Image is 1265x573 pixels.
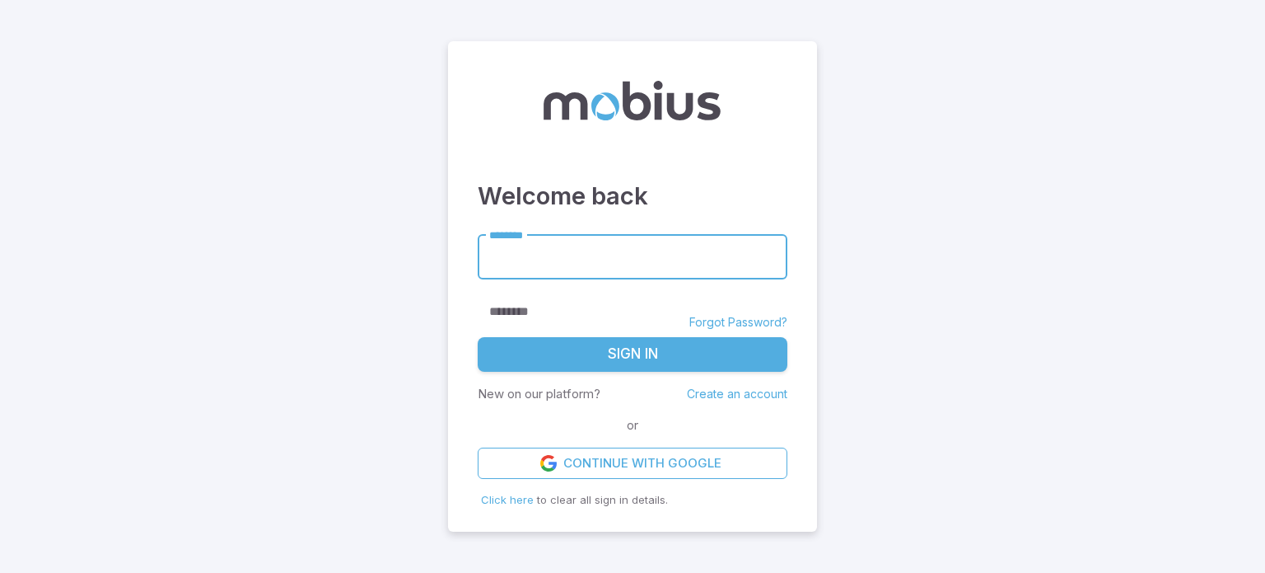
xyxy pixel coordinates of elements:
span: or [623,416,642,434]
a: Continue with Google [478,448,787,479]
h3: Welcome back [478,178,787,214]
a: Forgot Password? [689,314,787,331]
span: Click here [481,493,534,506]
a: Create an account [687,387,787,401]
button: Sign In [478,337,787,372]
p: New on our platform? [478,385,600,403]
p: to clear all sign in details. [481,492,784,509]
